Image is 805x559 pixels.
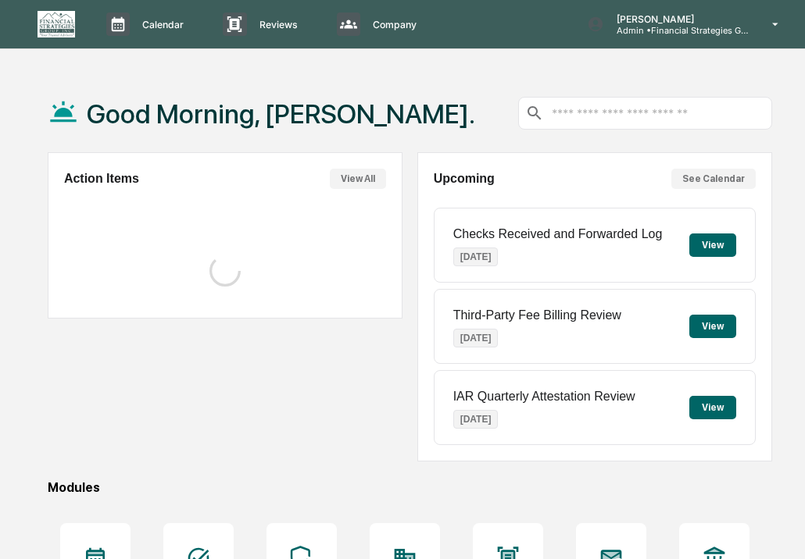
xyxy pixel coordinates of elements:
[453,329,499,347] p: [DATE]
[604,13,750,25] p: [PERSON_NAME]
[671,169,756,189] button: See Calendar
[453,410,499,429] p: [DATE]
[689,396,736,419] button: View
[38,11,75,37] img: logo
[130,19,191,30] p: Calendar
[453,390,635,404] p: IAR Quarterly Attestation Review
[360,19,424,30] p: Company
[689,233,736,257] button: View
[434,172,495,186] h2: Upcoming
[604,25,750,36] p: Admin • Financial Strategies Group (FSG)
[330,169,386,189] button: View All
[48,480,772,495] div: Modules
[453,227,663,241] p: Checks Received and Forwarded Log
[453,308,621,322] p: Third-Party Fee Billing Review
[689,315,736,338] button: View
[64,172,139,186] h2: Action Items
[453,247,499,266] p: [DATE]
[87,98,475,130] h1: Good Morning, [PERSON_NAME].
[247,19,306,30] p: Reviews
